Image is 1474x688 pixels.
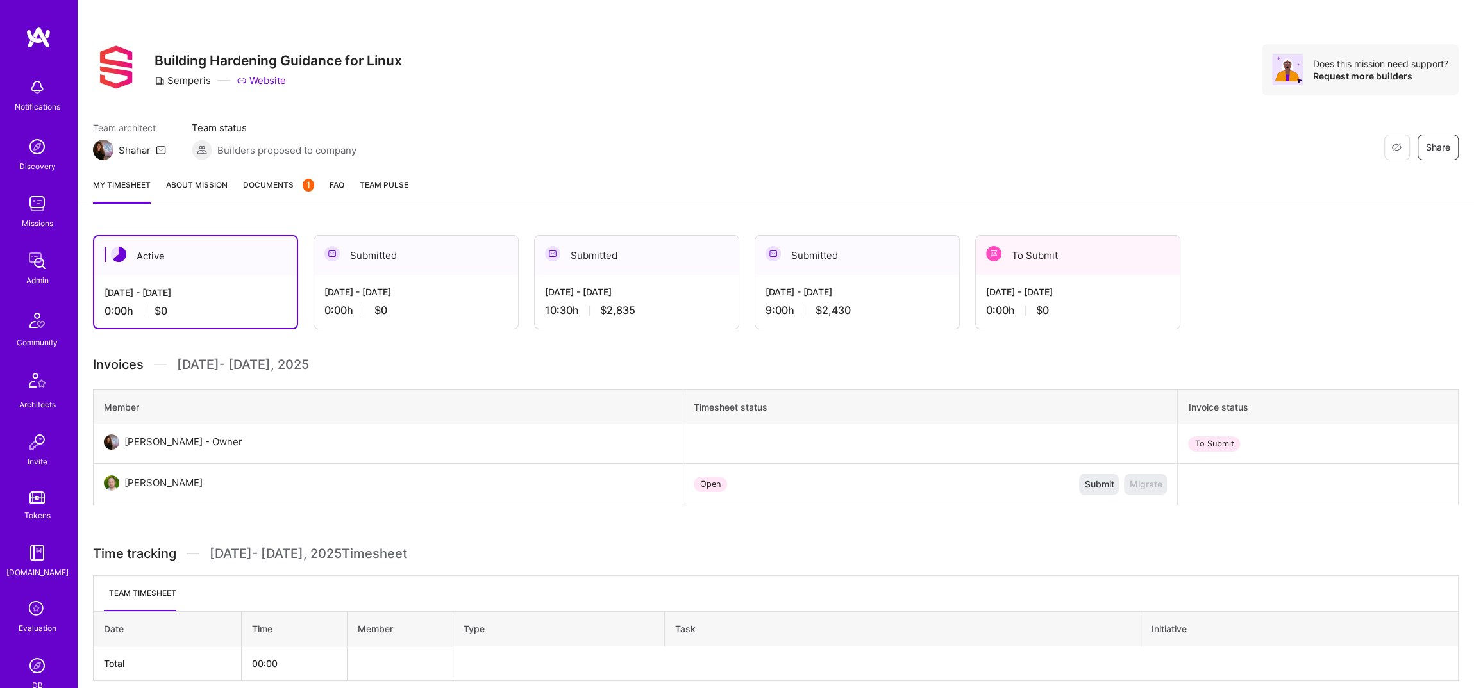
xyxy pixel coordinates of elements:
div: Invite [28,455,47,468]
span: [DATE] - [DATE] , 2025 Timesheet [210,546,407,562]
div: [DATE] - [DATE] [986,285,1169,299]
img: Team Architect [93,140,113,160]
div: To Submit [976,236,1180,275]
div: Community [17,336,58,349]
span: Builders proposed to company [217,143,356,157]
div: To Submit [1188,436,1240,452]
div: Notifications [15,100,60,113]
div: [DATE] - [DATE] [545,285,728,299]
div: [DATE] - [DATE] [324,285,508,299]
span: Team architect [93,121,166,135]
img: To Submit [986,246,1001,261]
img: Divider [154,355,167,374]
div: Submitted [535,236,739,275]
i: icon Mail [156,145,166,155]
div: Active [94,236,297,275]
div: Evaluation [19,621,56,635]
div: [DATE] - [DATE] [766,285,949,299]
a: My timesheet [93,178,151,204]
span: [DATE] - [DATE] , 2025 [177,355,309,374]
span: Submit [1084,478,1114,491]
span: Share [1426,141,1450,154]
div: 10:30 h [545,304,728,317]
a: Team Pulse [360,178,408,204]
img: User Avatar [104,475,119,491]
span: $0 [155,304,167,318]
img: User Avatar [104,434,119,450]
span: $2,430 [816,304,851,317]
i: icon CompanyGray [155,76,165,86]
div: Does this mission need support? [1313,58,1448,70]
img: Active [111,247,126,262]
div: 9:00 h [766,304,949,317]
a: Website [237,74,286,87]
img: Submitted [766,246,781,261]
div: Architects [19,398,56,411]
a: Documents1 [243,178,314,204]
i: icon SelectionTeam [25,597,49,621]
div: Discovery [19,160,56,173]
div: 0:00 h [986,304,1169,317]
li: Team timesheet [104,586,176,611]
img: Submitted [545,246,560,261]
a: About Mission [166,178,228,204]
span: Team status [192,121,356,135]
h3: Building Hardening Guidance for Linux [155,53,402,69]
div: [PERSON_NAME] - Owner [124,434,242,450]
th: Member [348,612,453,646]
th: Invoice status [1178,390,1459,425]
span: Documents [243,178,314,192]
img: Admin Search [24,653,50,678]
img: discovery [24,134,50,160]
img: Community [22,305,53,336]
img: Architects [22,367,53,398]
i: icon EyeClosed [1391,142,1402,152]
img: tokens [29,491,45,504]
div: 0:00 h [105,304,287,318]
img: logo [26,26,51,49]
img: Avatar [1272,54,1303,85]
div: Admin [26,274,49,287]
th: Date [94,612,242,646]
span: Time tracking [93,546,176,562]
span: $2,835 [600,304,635,317]
a: FAQ [330,178,344,204]
th: Timesheet status [683,390,1178,425]
img: Company Logo [93,44,139,90]
th: Time [242,612,348,646]
th: Total [94,646,242,681]
img: teamwork [24,191,50,217]
div: Tokens [24,509,51,522]
div: Shahar [119,143,151,157]
th: 00:00 [242,646,348,681]
th: Initiative [1141,612,1458,646]
img: Builders proposed to company [192,140,212,160]
button: Share [1418,135,1459,160]
button: Submit [1079,474,1119,495]
span: Invoices [93,355,144,374]
span: $0 [1036,304,1049,317]
div: Open [694,477,727,492]
span: Team Pulse [360,180,408,190]
div: Semperis [155,74,211,87]
div: [PERSON_NAME] [124,475,203,491]
div: Missions [22,217,53,230]
span: $0 [374,304,387,317]
div: Submitted [314,236,518,275]
img: Invite [24,429,50,455]
img: guide book [24,540,50,566]
th: Member [94,390,683,425]
img: admin teamwork [24,248,50,274]
div: [DATE] - [DATE] [105,286,287,299]
img: Submitted [324,246,340,261]
div: 1 [303,179,314,192]
img: bell [24,74,50,100]
th: Type [453,612,665,646]
div: [DOMAIN_NAME] [6,566,69,579]
div: Request more builders [1313,70,1448,82]
th: Task [665,612,1141,646]
div: 0:00 h [324,304,508,317]
div: Submitted [755,236,959,275]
